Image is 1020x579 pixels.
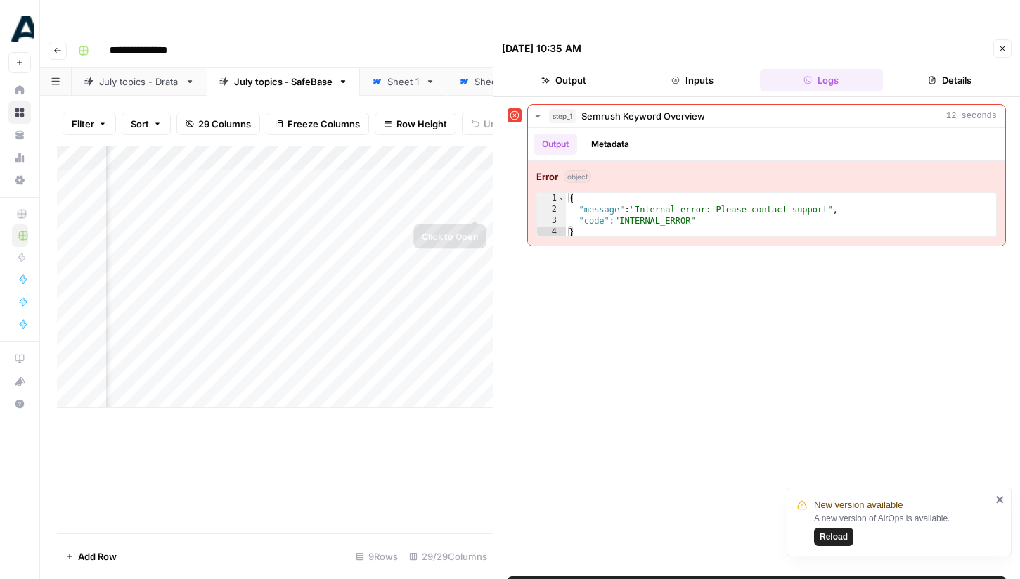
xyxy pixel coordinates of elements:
button: 12 seconds [528,105,1005,127]
button: Details [889,69,1012,91]
button: Undo [462,113,517,135]
a: Settings [8,169,31,191]
button: Logs [760,69,883,91]
span: Undo [484,117,508,131]
div: 12 seconds [528,128,1005,246]
span: object [564,170,591,183]
a: July topics - SafeBase [207,68,360,96]
button: Help + Support [8,393,31,415]
button: Output [534,134,577,155]
span: Row Height [396,117,447,131]
a: July topics - Drata [72,68,207,96]
span: Add Row [78,549,117,564]
span: Reload [820,530,848,543]
button: Filter [63,113,116,135]
div: What's new? [9,371,30,392]
span: Toggle code folding, rows 1 through 4 [557,193,565,204]
button: 29 Columns [176,113,260,135]
button: close [995,494,1005,505]
span: Sort [131,117,149,131]
button: Reload [814,528,853,546]
span: Filter [72,117,94,131]
span: Semrush Keyword Overview [581,109,705,123]
button: Add Row [57,545,125,568]
button: Freeze Columns [266,113,369,135]
div: 4 [537,227,566,238]
div: Sheet 2 [475,75,508,89]
span: Freeze Columns [288,117,360,131]
span: 29 Columns [198,117,251,131]
div: [DATE] 10:35 AM [502,42,581,56]
div: 29/29 Columns [404,545,493,568]
div: A new version of AirOps is available. [814,512,991,546]
button: Inputs [631,69,754,91]
a: AirOps Academy [8,348,31,370]
div: 2 [537,204,566,215]
button: Metadata [583,134,638,155]
span: New version available [814,498,903,512]
button: Output [502,69,625,91]
div: July topics - SafeBase [234,75,333,89]
div: 1 [537,193,566,204]
a: Sheet 1 [360,68,447,96]
a: Home [8,79,31,101]
div: 3 [537,215,566,227]
button: Sort [122,113,171,135]
strong: Error [536,170,558,184]
a: Browse [8,101,31,124]
div: Sheet 1 [387,75,420,89]
button: What's new? [8,370,31,393]
a: Usage [8,146,31,169]
span: 12 seconds [946,110,997,122]
a: Sheet 2 [447,68,536,96]
div: 9 Rows [350,545,404,568]
button: Row Height [375,113,456,135]
span: step_1 [549,109,576,123]
a: Your Data [8,124,31,146]
div: July topics - Drata [99,75,179,89]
